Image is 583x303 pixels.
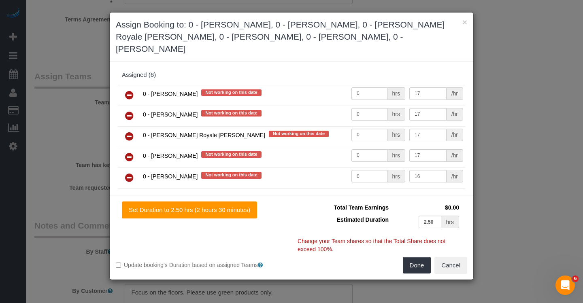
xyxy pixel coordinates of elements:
h3: Assign Booking to: 0 - [PERSON_NAME], 0 - [PERSON_NAME], 0 - [PERSON_NAME] Royale [PERSON_NAME], ... [116,19,467,55]
div: hrs [441,216,459,228]
span: 0 - [PERSON_NAME] [143,91,198,97]
div: Assigned (6) [122,72,461,78]
span: 0 - [PERSON_NAME] [143,153,198,159]
div: hrs [387,87,405,100]
span: Not working on this date [269,131,329,137]
label: Update booking's Duration based on assigned Teams [116,261,285,269]
span: Not working on this date [201,151,261,158]
button: Cancel [434,257,467,274]
td: Total Team Earnings [298,201,391,214]
div: hrs [387,108,405,121]
span: 0 - [PERSON_NAME] Royale [PERSON_NAME] [143,132,265,138]
input: Update booking's Duration based on assigned Teams [116,263,121,268]
div: /hr [447,129,463,141]
div: hrs [387,129,405,141]
span: 0 - [PERSON_NAME] [143,111,198,118]
button: × [462,18,467,26]
div: /hr [447,149,463,162]
td: $0.00 [391,201,461,214]
span: Not working on this date [201,89,261,96]
span: Not working on this date [201,172,261,178]
button: Done [403,257,431,274]
iframe: Intercom live chat [555,275,575,295]
button: Set Duration to 2.50 hrs (2 hours 30 minutes) [122,201,257,218]
span: 6 [572,275,579,282]
span: Estimated Duration [337,216,389,223]
div: /hr [447,170,463,182]
div: /hr [447,108,463,121]
span: 0 - [PERSON_NAME] [143,174,198,180]
div: hrs [387,149,405,162]
div: /hr [447,87,463,100]
div: hrs [387,170,405,182]
span: Not working on this date [201,110,261,117]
